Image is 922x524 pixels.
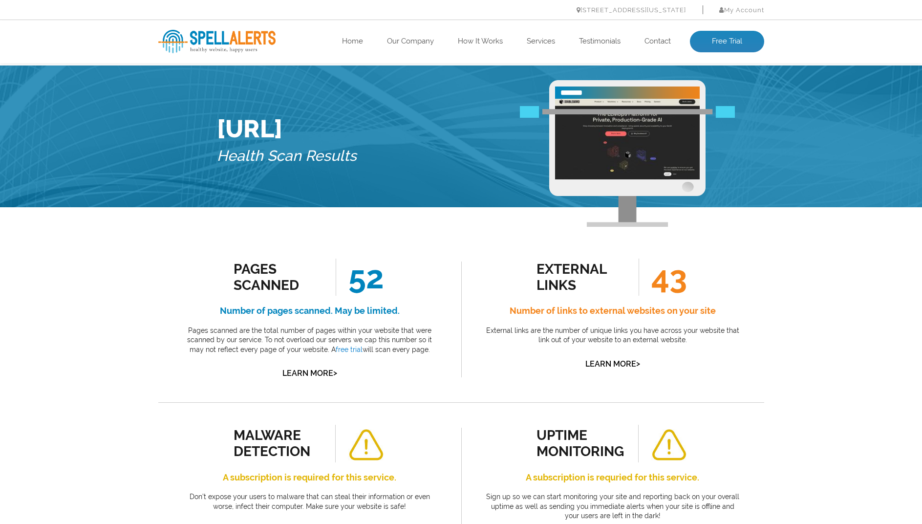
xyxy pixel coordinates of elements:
p: Don’t expose your users to malware that can steal their information or even worse, infect their c... [180,492,439,511]
h1: [URL] [217,114,357,143]
a: free trial [336,346,363,353]
div: external links [536,261,625,293]
div: malware detection [234,427,322,459]
a: Learn More> [282,369,337,378]
h4: Number of pages scanned. May be limited. [180,303,439,319]
span: > [636,357,640,371]
a: Learn More> [585,359,640,369]
span: 43 [639,259,687,296]
div: Pages Scanned [234,261,322,293]
img: Free Webiste Analysis [520,106,735,118]
p: Sign up so we can start monitoring your site and reporting back on your overall uptime as well as... [483,492,742,521]
p: Pages scanned are the total number of pages within your website that were scanned by our service.... [180,326,439,355]
img: Free Webiste Analysis [549,80,706,227]
p: External links are the number of unique links you have across your website that link out of your ... [483,326,742,345]
span: 52 [336,259,384,296]
h4: A subscription is required for this service. [180,470,439,485]
img: alert [348,429,384,461]
span: > [333,366,337,380]
h4: Number of links to external websites on your site [483,303,742,319]
h4: A subscription is requried for this service. [483,470,742,485]
img: Free Website Analysis [555,99,700,179]
h5: Health Scan Results [217,143,357,169]
div: uptime monitoring [536,427,625,459]
img: alert [651,429,687,461]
